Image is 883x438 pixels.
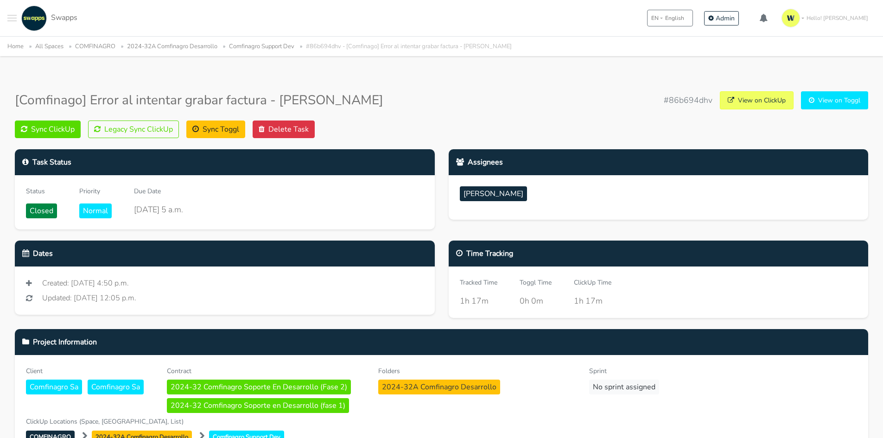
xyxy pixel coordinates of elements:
[167,381,355,392] a: 2024-32 Comfinagro Soporte En Desarrollo (Fase 2)
[167,366,364,376] div: Contract
[186,121,245,138] button: Sync Toggl
[26,203,57,218] span: Closed
[720,91,794,109] a: View on ClickUp
[15,121,81,138] button: Sync ClickUp
[15,329,868,355] div: Project Information
[88,380,144,394] span: Comfinagro Sa
[460,186,527,201] span: [PERSON_NAME]
[15,241,435,267] div: Dates
[520,295,552,307] div: 0h 0m
[21,6,47,31] img: swapps-linkedin-v2.jpg
[134,203,183,216] div: [DATE] 5 a.m.
[88,121,179,138] button: Legacy Sync ClickUp
[19,6,77,31] a: Swapps
[460,278,497,287] div: Tracked Time
[127,42,217,51] a: 2024-32A Comfinagro Desarrollo
[807,14,868,22] span: Hello! [PERSON_NAME]
[253,121,315,138] button: Delete Task
[296,41,512,52] li: #86b694dhv - [Comfinago] Error al intentar grabar factura - [PERSON_NAME]
[460,295,497,307] div: 1h 17m
[26,380,82,394] span: Comfinagro Sa
[574,295,611,307] div: 1h 17m
[665,14,684,22] span: English
[574,278,611,287] div: ClickUp Time
[7,42,24,51] a: Home
[79,186,112,196] div: Priority
[449,241,869,267] div: Time Tracking
[378,381,504,392] a: 2024-32A Comfinagro Desarrollo
[449,149,869,175] div: Assignees
[134,186,183,196] div: Due Date
[704,11,739,25] a: Admin
[15,149,435,175] div: Task Status
[26,381,88,392] a: Comfinagro Sa
[378,380,500,394] span: 2024-32A Comfinagro Desarrollo
[167,380,351,394] span: 2024-32 Comfinagro Soporte En Desarrollo (Fase 2)
[35,42,64,51] a: All Spaces
[75,42,115,51] a: COMFINAGRO
[167,398,349,413] span: 2024-32 Comfinagro Soporte en Desarrollo (fase 1)
[801,91,868,109] a: View on Toggl
[79,203,112,218] span: Normal
[460,186,531,205] a: [PERSON_NAME]
[781,9,800,27] img: isotipo-3-3e143c57.png
[42,278,129,289] span: Created: [DATE] 4:50 p.m.
[167,400,353,411] a: 2024-32 Comfinagro Soporte en Desarrollo (fase 1)
[716,14,735,23] span: Admin
[42,292,136,304] span: Updated: [DATE] 12:05 p.m.
[88,381,147,392] a: Comfinagro Sa
[26,417,294,426] div: ClickUp Locations (Space, [GEOGRAPHIC_DATA], List)
[778,5,876,31] a: Hello! [PERSON_NAME]
[664,94,712,106] span: #86b694dhv
[7,6,17,31] button: Toggle navigation menu
[589,380,659,394] span: No sprint assigned
[15,93,383,108] h3: [Comfinago] Error al intentar grabar factura - [PERSON_NAME]
[26,366,153,376] div: Client
[378,366,576,376] div: Folders
[647,10,693,26] button: ENEnglish
[520,278,552,287] div: Toggl Time
[589,366,787,376] div: Sprint
[51,13,77,23] span: Swapps
[229,42,294,51] a: Comfinagro Support Dev
[26,186,57,196] div: Status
